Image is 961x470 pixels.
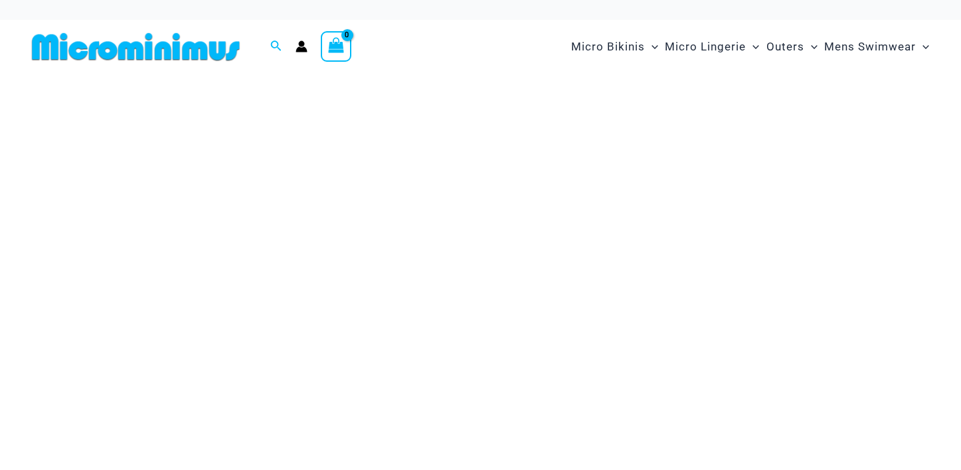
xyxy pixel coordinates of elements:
[804,30,818,64] span: Menu Toggle
[665,30,746,64] span: Micro Lingerie
[321,31,351,62] a: View Shopping Cart, empty
[645,30,658,64] span: Menu Toggle
[27,32,245,62] img: MM SHOP LOGO FLAT
[824,30,916,64] span: Mens Swimwear
[568,27,661,67] a: Micro BikinisMenu ToggleMenu Toggle
[821,27,932,67] a: Mens SwimwearMenu ToggleMenu Toggle
[270,39,282,55] a: Search icon link
[763,27,821,67] a: OutersMenu ToggleMenu Toggle
[916,30,929,64] span: Menu Toggle
[746,30,759,64] span: Menu Toggle
[661,27,762,67] a: Micro LingerieMenu ToggleMenu Toggle
[766,30,804,64] span: Outers
[571,30,645,64] span: Micro Bikinis
[566,25,934,69] nav: Site Navigation
[296,40,307,52] a: Account icon link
